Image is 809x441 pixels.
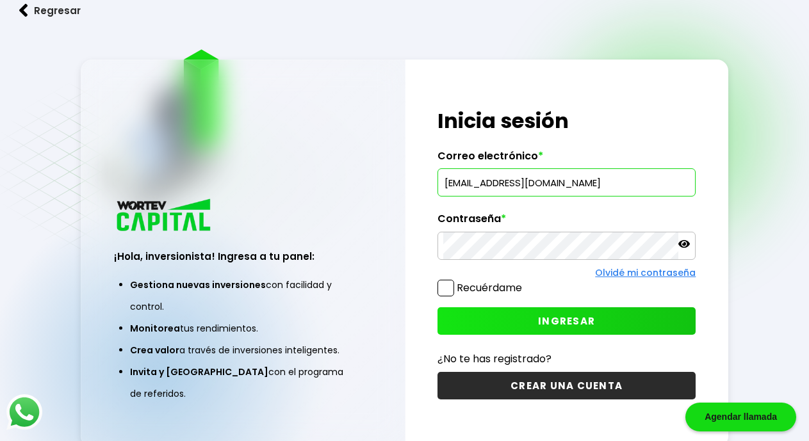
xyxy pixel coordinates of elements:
img: flecha izquierda [19,4,28,17]
button: INGRESAR [437,307,696,335]
span: Gestiona nuevas inversiones [130,278,266,291]
span: Crea valor [130,344,179,357]
a: Olvidé mi contraseña [595,266,696,279]
span: Invita y [GEOGRAPHIC_DATA] [130,365,268,378]
h1: Inicia sesión [437,106,696,136]
input: hola@wortev.capital [443,169,690,196]
img: logos_whatsapp-icon.242b2217.svg [6,394,42,430]
li: con facilidad y control. [130,274,356,317]
div: Agendar llamada [685,403,796,431]
label: Recuérdame [457,280,522,295]
li: tus rendimientos. [130,317,356,339]
li: con el programa de referidos. [130,361,356,405]
span: Monitorea [130,322,180,335]
p: ¿No te has registrado? [437,351,696,367]
label: Correo electrónico [437,150,696,169]
h3: ¡Hola, inversionista! Ingresa a tu panel: [114,249,372,264]
button: CREAR UNA CUENTA [437,372,696,399]
label: Contraseña [437,212,696,232]
li: a través de inversiones inteligentes. [130,339,356,361]
span: INGRESAR [538,314,595,328]
a: ¿No te has registrado?CREAR UNA CUENTA [437,351,696,399]
img: logo_wortev_capital [114,197,215,235]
